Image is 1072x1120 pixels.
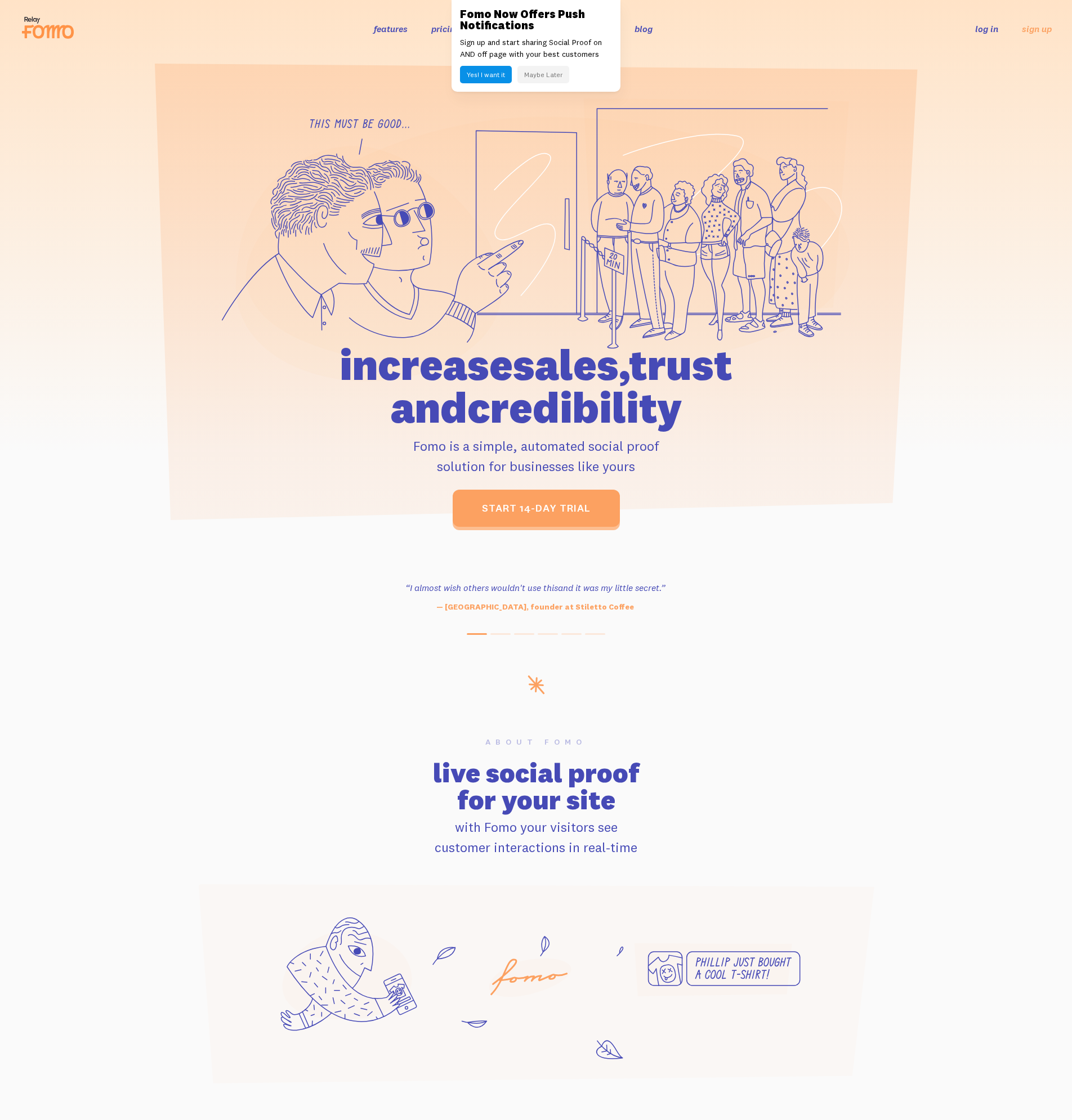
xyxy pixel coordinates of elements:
[182,817,890,857] p: with Fomo your visitors see customer interactions in real-time
[635,23,653,34] a: blog
[453,490,620,527] a: start 14-day trial
[517,66,569,83] button: Maybe Later
[431,23,460,34] a: pricing
[382,581,689,594] h3: “I almost wish others wouldn't use this and it was my little secret.”
[460,8,612,31] h3: Fomo Now Offers Push Notifications
[275,343,797,429] h1: increase sales, trust and credibility
[382,601,689,613] p: — [GEOGRAPHIC_DATA], founder at Stiletto Coffee
[1022,23,1052,35] a: sign up
[275,436,797,476] p: Fomo is a simple, automated social proof solution for businesses like yours
[182,738,890,746] h6: About Fomo
[975,23,998,34] a: log in
[374,23,408,34] a: features
[460,37,612,60] p: Sign up and start sharing Social Proof on AND off page with your best customers
[460,66,512,83] button: Yes! I want it
[182,759,890,813] h2: live social proof for your site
